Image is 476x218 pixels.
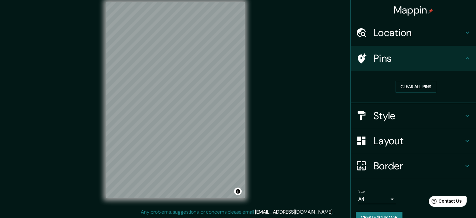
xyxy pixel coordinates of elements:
h4: Border [373,160,463,172]
div: Location [351,20,476,45]
h4: Style [373,109,463,122]
div: Border [351,153,476,178]
div: A4 [358,194,396,204]
a: [EMAIL_ADDRESS][DOMAIN_NAME] [255,209,332,215]
p: Any problems, suggestions, or concerns please email . [141,208,333,216]
canvas: Map [106,2,245,198]
h4: Pins [373,52,463,65]
iframe: Help widget launcher [420,194,469,211]
img: pin-icon.png [428,8,433,13]
div: Layout [351,128,476,153]
h4: Mappin [394,4,433,16]
h4: Location [373,26,463,39]
div: . [334,208,335,216]
button: Toggle attribution [234,188,242,195]
div: Pins [351,46,476,71]
div: . [333,208,334,216]
button: Clear all pins [396,81,436,93]
h4: Layout [373,135,463,147]
label: Size [358,189,365,194]
div: Style [351,103,476,128]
